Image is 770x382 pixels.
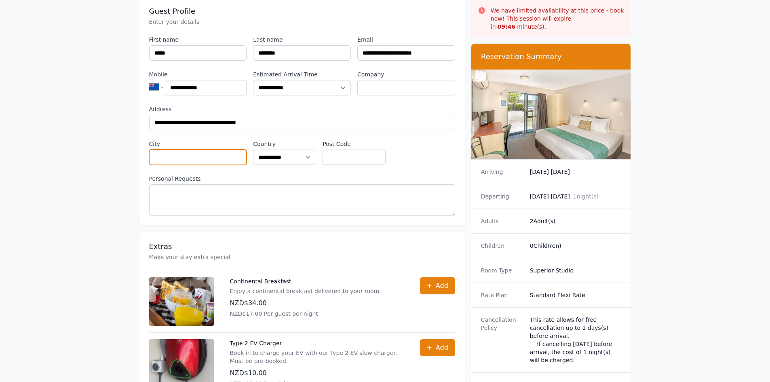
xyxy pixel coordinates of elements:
[230,368,404,378] p: NZD$10.00
[481,291,523,299] dt: Rate Plan
[530,316,621,364] div: This rate allows for free cancellation up to 1 days(s) before arrival. If cancelling [DATE] befor...
[230,277,381,285] p: Continental Breakfast
[253,36,351,44] label: Last name
[357,36,455,44] label: Email
[530,192,621,200] dd: [DATE] [DATE]
[230,339,404,347] p: Type 2 EV Charger
[530,242,621,250] dd: 0 Child(ren)
[253,70,351,78] label: Estimated Arrival Time
[420,277,455,294] button: Add
[253,140,316,148] label: Country
[149,105,455,113] label: Address
[149,277,214,326] img: Continental Breakfast
[436,343,448,352] span: Add
[323,140,386,148] label: Post Code
[481,192,523,200] dt: Departing
[230,349,404,365] p: Book in to charge your EV with our Type 2 EV slow charger. Must be pre-booked.
[481,316,523,364] dt: Cancellation Policy
[230,310,381,318] p: NZD$17.00 Per guest per night
[149,175,455,183] label: Personal Requests
[357,70,455,78] label: Company
[481,242,523,250] dt: Children
[149,140,247,148] label: City
[149,253,455,261] p: Make your stay extra special
[530,168,621,176] dd: [DATE] [DATE]
[491,6,624,31] p: We have limited availability at this price - book now! This session will expire in minute(s).
[481,52,621,61] h3: Reservation Summary
[471,70,631,159] img: Superior Studio
[498,23,516,30] strong: 09 : 46
[436,281,448,291] span: Add
[530,291,621,299] dd: Standard Flexi Rate
[149,6,455,16] h3: Guest Profile
[149,70,247,78] label: Mobile
[481,217,523,225] dt: Adults
[481,168,523,176] dt: Arriving
[420,339,455,356] button: Add
[149,18,455,26] p: Enter your details
[230,287,381,295] p: Enjoy a continental breakfast delivered to your room.
[530,217,621,225] dd: 2 Adult(s)
[149,242,455,251] h3: Extras
[530,266,621,274] dd: Superior Studio
[573,193,599,200] span: 1 night(s)
[149,36,247,44] label: First name
[481,266,523,274] dt: Room Type
[230,298,381,308] p: NZD$34.00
